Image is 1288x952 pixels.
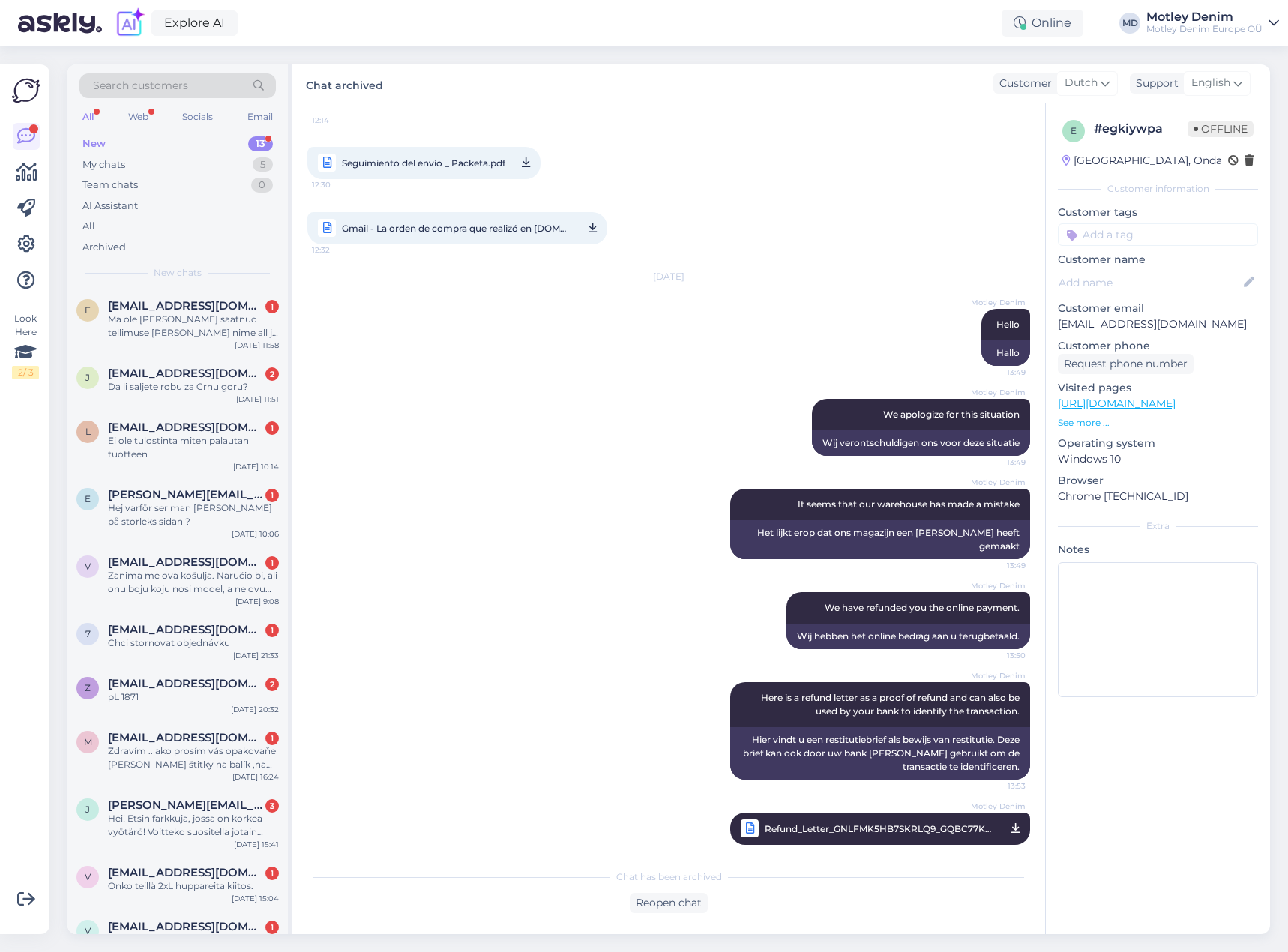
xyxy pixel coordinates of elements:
[108,434,279,461] div: Ei ole tulostinta miten palautan tuotteen
[233,650,279,661] div: [DATE] 21:33
[85,628,91,639] span: 7
[236,394,279,405] div: [DATE] 11:51
[1065,75,1098,91] span: Dutch
[1062,153,1222,169] div: [GEOGRAPHIC_DATA], Onda
[969,780,1026,792] span: 13:53
[1058,205,1258,220] p: Customer tags
[244,107,276,127] div: Email
[1130,76,1179,91] div: Support
[265,867,279,880] div: 1
[85,682,91,693] span: Z
[1058,473,1258,489] p: Browser
[154,266,202,280] span: New chats
[996,319,1020,330] span: Hello
[730,727,1030,780] div: Hier vindt u een restitutiebrief als bewijs van restitutie. Deze brief kan ook door uw bank [PERS...
[85,925,91,936] span: v
[108,380,279,394] div: Da li saljete robu za Crnu goru?
[969,801,1026,812] span: Motley Denim
[114,7,145,39] img: explore-ai
[265,300,279,313] div: 1
[265,421,279,435] div: 1
[1058,436,1258,451] p: Operating system
[1146,23,1263,35] div: Motley Denim Europe OÜ
[235,340,279,351] div: [DATE] 11:58
[82,178,138,193] div: Team chats
[108,798,264,812] span: janne.i.lehtinen@gmail.com
[85,804,90,815] span: j
[969,670,1026,681] span: Motley Denim
[108,744,279,771] div: Zdravím .. ako prosím vás opakovaňe [PERSON_NAME] štitky na balík ,na vrátenie tovaru ? [PERSON_N...
[1146,11,1279,35] a: Motley DenimMotley Denim Europe OÜ
[108,690,279,704] div: pL 1871
[265,367,279,381] div: 2
[969,367,1026,378] span: 13:49
[307,270,1030,283] div: [DATE]
[312,241,368,259] span: 12:32
[969,477,1026,488] span: Motley Denim
[969,457,1026,468] span: 13:49
[84,736,92,747] span: m
[108,636,279,650] div: Chci stornovat objednávku
[108,866,264,879] span: Veikkovainio79@gmail.com
[251,178,273,193] div: 0
[969,560,1026,571] span: 13:49
[1191,75,1230,91] span: English
[1058,380,1258,396] p: Visited pages
[108,812,279,839] div: Hei! Etsin farkkuja, jossa on korkea vyötärö! Voitteko suositella jotain [PERSON_NAME]. Minun kok...
[232,893,279,904] div: [DATE] 15:04
[981,340,1030,366] div: Hallo
[312,115,368,126] span: 12:14
[108,299,264,313] span: eeelmaa@gmail.com
[85,493,91,504] span: E
[108,879,279,893] div: Onko teillä 2xL huppareita kiitos.
[825,602,1020,613] span: We have refunded you the online payment.
[1058,301,1258,316] p: Customer email
[108,501,279,528] div: Hej varför ser man [PERSON_NAME] på storleks sidan ?
[234,839,279,850] div: [DATE] 15:41
[1146,11,1263,23] div: Motley Denim
[1058,338,1258,354] p: Customer phone
[179,107,216,127] div: Socials
[265,799,279,813] div: 3
[93,78,188,94] span: Search customers
[85,426,91,437] span: l
[969,841,1026,860] span: 13:53
[108,569,279,596] div: Zanima me ova košulja. Naručio bi, ali onu boju koju nosi model, a ne ovu prvu
[265,489,279,502] div: 1
[1119,13,1140,34] div: MD
[265,678,279,691] div: 2
[85,372,90,383] span: J
[1058,223,1258,246] input: Add a tag
[883,409,1020,420] span: We apologize for this situation
[1058,489,1258,504] p: Chrome [TECHNICAL_ID]
[235,596,279,607] div: [DATE] 9:08
[306,73,383,94] label: Chat archived
[108,313,279,340] div: Ma ole [PERSON_NAME] saatnud tellimuse [PERSON_NAME] nime all ja te [PERSON_NAME] [PERSON_NAME] a...
[108,488,264,501] span: Eva.makikyro@telia.com
[265,732,279,745] div: 1
[730,520,1030,559] div: Het lijkt erop dat ons magazijn een [PERSON_NAME] heeft gemaakt
[1071,125,1077,136] span: e
[1002,10,1083,37] div: Online
[108,731,264,744] span: martinsidlik123@gmail.com
[79,107,97,127] div: All
[232,528,279,540] div: [DATE] 10:06
[231,704,279,715] div: [DATE] 20:32
[85,561,91,572] span: v
[85,304,91,316] span: e
[108,677,264,690] span: Zuzannamarciniak96@gmail.com
[12,312,39,379] div: Look Here
[233,461,279,472] div: [DATE] 10:14
[730,813,1030,845] a: Motley DenimRefund_Letter_GNLFMK5HB7SKRLQ9_GQBC77KRB7RTBHR9.pdf13:53
[82,219,95,234] div: All
[1058,416,1258,430] p: See more ...
[82,157,125,172] div: My chats
[12,76,40,105] img: Askly Logo
[307,147,541,179] a: Seguimiento del envío _ Packeta.pdf12:30
[125,107,151,127] div: Web
[765,819,995,838] span: Refund_Letter_GNLFMK5HB7SKRLQ9_GQBC77KRB7RTBHR9.pdf
[993,76,1052,91] div: Customer
[1058,182,1258,196] div: Customer information
[1094,120,1188,138] div: # egkiywpa
[1058,316,1258,332] p: [EMAIL_ADDRESS][DOMAIN_NAME]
